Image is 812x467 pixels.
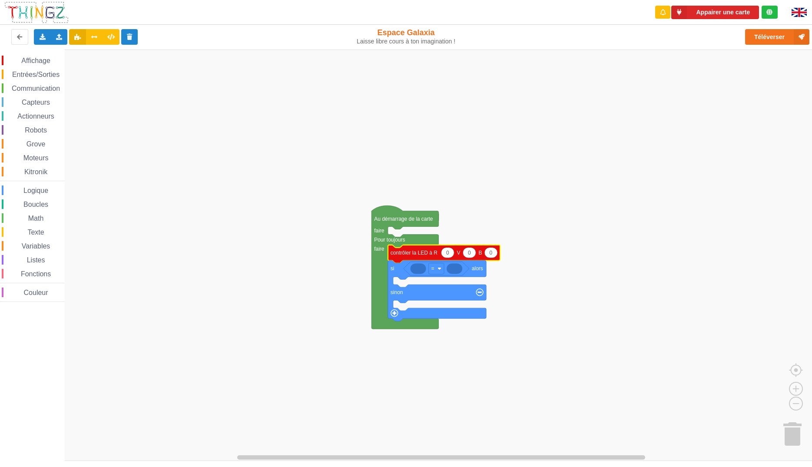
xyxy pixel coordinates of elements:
[391,265,394,272] text: si
[446,250,449,256] text: 0
[23,289,50,296] span: Couleur
[20,242,52,250] span: Variables
[22,154,50,162] span: Moteurs
[391,250,437,256] text: contrôler la LED à R
[472,265,483,272] text: alors
[20,57,51,64] span: Affichage
[490,250,493,256] text: 0
[11,71,61,78] span: Entrées/Sorties
[374,228,384,234] text: faire
[468,250,471,256] text: 0
[4,1,69,24] img: thingz_logo.png
[671,6,759,19] button: Appairer une carte
[26,256,46,264] span: Listes
[23,168,49,176] span: Kitronik
[457,250,460,256] text: V
[22,201,50,208] span: Boucles
[22,187,50,194] span: Logique
[335,28,477,45] div: Espace Galaxia
[792,8,807,17] img: gb.png
[27,215,45,222] span: Math
[374,216,433,222] text: Au démarrage de la carte
[374,246,384,252] text: faire
[25,140,47,148] span: Grove
[23,126,48,134] span: Robots
[762,6,778,19] div: Tu es connecté au serveur de création de Thingz
[20,270,52,278] span: Fonctions
[431,265,434,272] text: =
[10,85,61,92] span: Communication
[478,250,482,256] text: B
[26,229,45,236] span: Texte
[16,113,56,120] span: Actionneurs
[391,289,403,295] text: sinon
[374,237,405,243] text: Pour toujours
[335,38,477,45] div: Laisse libre cours à ton imagination !
[745,29,809,45] button: Téléverser
[20,99,51,106] span: Capteurs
